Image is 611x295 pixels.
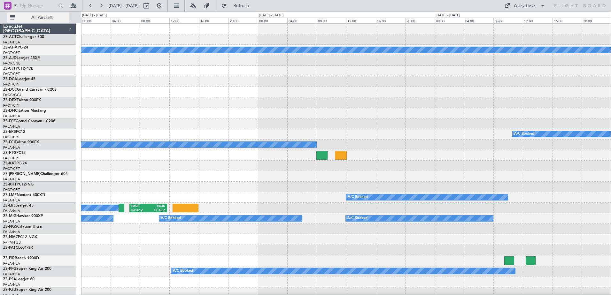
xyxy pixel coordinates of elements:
[3,256,15,260] span: ZS-PIR
[3,124,20,129] a: FALA/HLA
[3,88,57,92] a: ZS-DCCGrand Caravan - C208
[3,183,17,186] span: ZS-KHT
[3,67,16,71] span: ZS-CJT
[3,114,20,118] a: FALA/HLA
[3,208,20,213] a: FALA/HLA
[109,3,139,9] span: [DATE] - [DATE]
[131,208,148,213] div: 06:37 Z
[199,18,228,23] div: 16:00
[493,18,523,23] div: 08:00
[3,235,18,239] span: ZS-NMZ
[3,82,20,87] a: FACT/CPT
[111,18,140,23] div: 04:00
[228,18,258,23] div: 20:00
[3,119,55,123] a: ZS-EPZGrand Caravan - C208
[3,214,16,218] span: ZS-MIG
[7,12,69,23] button: All Aircraft
[3,151,16,155] span: ZS-FTG
[3,272,20,276] a: FALA/HLA
[17,15,67,20] span: All Aircraft
[259,13,283,18] div: [DATE] - [DATE]
[317,18,346,23] div: 08:00
[287,18,317,23] div: 04:00
[3,172,68,176] a: ZS-[PERSON_NAME]Challenger 604
[3,93,21,97] a: FAGC/GCJ
[228,4,255,8] span: Refresh
[19,1,56,11] input: Trip Number
[514,129,534,139] div: A/C Booked
[3,219,20,224] a: FALA/HLA
[3,130,16,134] span: ZS-ERS
[3,103,20,108] a: FACT/CPT
[3,162,27,165] a: ZS-KATPC-24
[464,18,493,23] div: 04:00
[3,193,45,197] a: ZS-LMFNextant 400XTi
[3,240,21,245] a: FAPM/PZB
[3,56,40,60] a: ZS-AJDLearjet 45XR
[82,13,107,18] div: [DATE] - [DATE]
[3,109,46,113] a: ZS-DFICitation Mustang
[3,145,20,150] a: FALA/HLA
[3,162,16,165] span: ZS-KAT
[3,61,20,66] a: FAOR/JNB
[435,18,464,23] div: 00:00
[3,225,17,229] span: ZS-NGS
[346,18,375,23] div: 12:00
[405,18,435,23] div: 20:00
[3,277,35,281] a: ZS-PSALearjet 60
[3,109,15,113] span: ZS-DFI
[3,46,28,49] a: ZS-AHAPC-24
[3,172,40,176] span: ZS-[PERSON_NAME]
[3,183,34,186] a: ZS-KHTPC12/NG
[3,288,16,292] span: ZS-PZU
[3,98,41,102] a: ZS-DEXFalcon 900EX
[3,140,15,144] span: ZS-FCI
[218,1,257,11] button: Refresh
[169,18,199,23] div: 12:00
[140,18,169,23] div: 08:00
[3,193,17,197] span: ZS-LMF
[553,18,582,23] div: 16:00
[523,18,552,23] div: 12:00
[514,3,536,10] div: Quick Links
[3,256,39,260] a: ZS-PIRBeech 1900D
[3,166,20,171] a: FACT/CPT
[3,156,20,161] a: FACT/CPT
[3,130,25,134] a: ZS-ERSPC12
[3,282,20,287] a: FALA/HLA
[3,187,20,192] a: FACT/CPT
[3,214,43,218] a: ZS-MIGHawker 900XP
[258,18,287,23] div: 00:00
[501,1,548,11] button: Quick Links
[131,204,148,208] div: FAUP
[348,193,368,202] div: A/C Booked
[3,72,20,76] a: FACT/CPT
[3,204,15,208] span: ZS-LRJ
[3,267,51,271] a: ZS-PPGSuper King Air 200
[3,46,18,49] span: ZS-AHA
[3,77,17,81] span: ZS-DCA
[3,246,16,250] span: ZS-PAT
[3,277,16,281] span: ZS-PSA
[3,140,39,144] a: ZS-FCIFalcon 900EX
[347,214,367,223] div: A/C Booked
[148,208,165,213] div: 11:42 Z
[3,77,35,81] a: ZS-DCALearjet 45
[3,98,17,102] span: ZS-DEX
[3,198,20,203] a: FALA/HLA
[3,50,20,55] a: FACT/CPT
[3,261,20,266] a: FALA/HLA
[3,151,26,155] a: ZS-FTGPC12
[3,35,44,39] a: ZS-ACTChallenger 300
[3,40,20,45] a: FALA/HLA
[3,288,51,292] a: ZS-PZUSuper King Air 200
[3,246,33,250] a: ZS-PATCL601-3R
[436,13,460,18] div: [DATE] - [DATE]
[148,204,165,208] div: HKJK
[3,230,20,234] a: FALA/HLA
[173,266,193,276] div: A/C Booked
[81,18,111,23] div: 00:00
[3,135,20,140] a: FACT/CPT
[376,18,405,23] div: 16:00
[3,177,20,182] a: FALA/HLA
